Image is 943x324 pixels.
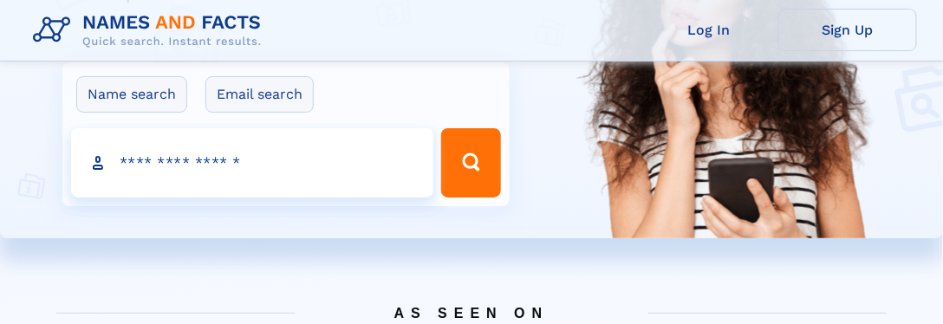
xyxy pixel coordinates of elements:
button: Search Button [441,128,501,198]
input: search input [71,128,433,198]
img: Logo Names and Facts [26,7,276,54]
label: Email search [205,76,314,113]
a: Sign Up [778,9,917,51]
a: Log In [640,9,778,51]
label: Name search [76,76,187,113]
